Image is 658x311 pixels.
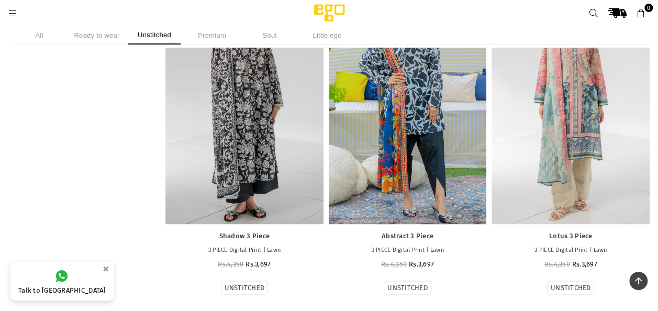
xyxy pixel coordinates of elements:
[99,260,112,277] button: ×
[246,260,271,268] span: Rs.3,697
[572,260,597,268] span: Rs.3,697
[334,246,482,255] p: 3 PIECE Digital Print | Lawn
[644,4,653,12] span: 0
[301,26,353,45] li: Little ego
[497,232,644,241] a: Lotus 3 Piece
[381,260,407,268] span: Rs.4,350
[71,26,123,45] li: Ready to wear
[128,26,181,45] li: Unstitched
[218,260,243,268] span: Rs.4,350
[409,260,434,268] span: Rs.3,697
[243,26,296,45] li: Soul
[186,26,238,45] li: Premium
[544,260,570,268] span: Rs.4,350
[497,246,644,255] p: 3 PIECE Digital Print | Lawn
[13,26,65,45] li: All
[10,262,114,301] a: Talk to [GEOGRAPHIC_DATA]
[551,283,591,292] label: UNSTITCHED
[334,232,482,241] a: Abstract 3 Piece
[584,4,603,23] a: Search
[285,3,374,24] img: Ego
[3,9,22,17] a: Menu
[387,283,428,292] label: UNSTITCHED
[171,232,318,241] a: Shadow 3 Piece
[631,4,650,23] a: 0
[171,246,318,255] p: 3 PIECE Digital Print | Lawn
[225,283,265,292] label: UNSTITCHED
